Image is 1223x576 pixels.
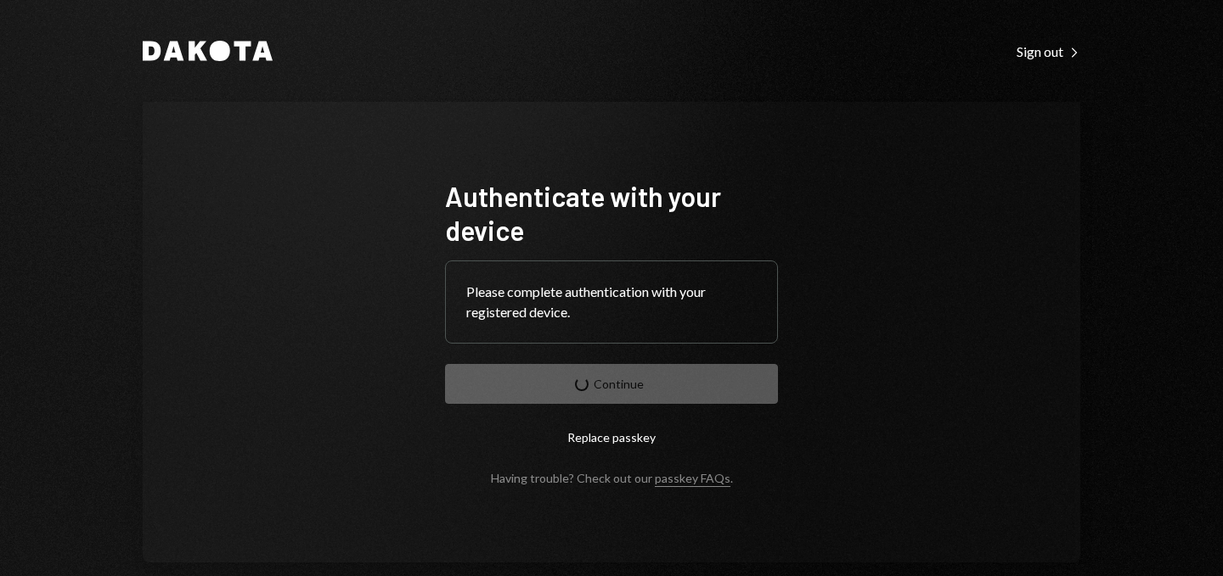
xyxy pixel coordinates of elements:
[655,471,730,487] a: passkey FAQs
[491,471,733,485] div: Having trouble? Check out our .
[1017,42,1080,60] a: Sign out
[1017,43,1080,60] div: Sign out
[466,282,757,322] div: Please complete authentication with your registered device.
[445,417,778,457] button: Replace passkey
[445,179,778,247] h1: Authenticate with your device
